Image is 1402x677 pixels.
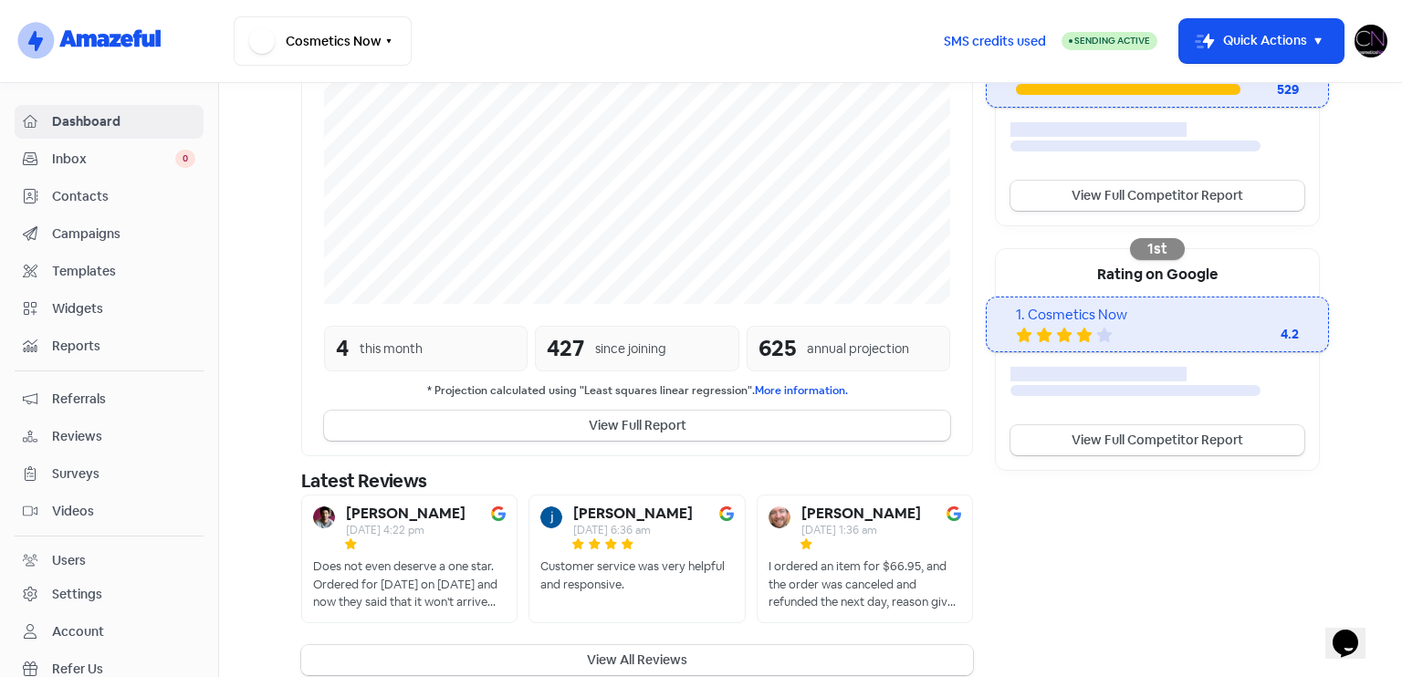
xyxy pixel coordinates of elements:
img: Avatar [540,506,562,528]
div: Does not even deserve a one star. Ordered for [DATE] on [DATE] and now they said that it won't ar... [313,557,506,611]
span: Videos [52,502,195,521]
span: Contacts [52,187,195,206]
div: [DATE] 4:22 pm [346,525,466,536]
img: Image [491,506,506,521]
iframe: chat widget [1325,604,1384,659]
button: Quick Actions [1179,19,1344,63]
div: Settings [52,585,102,604]
a: Users [15,544,204,578]
div: 529 [1240,80,1299,99]
a: Referrals [15,382,204,416]
small: * Projection calculated using "Least squares linear regression". [324,382,950,400]
img: Image [719,506,734,521]
div: Latest Reviews [301,467,973,495]
a: Sending Active [1062,30,1157,52]
div: this month [360,339,423,359]
span: 0 [175,150,195,168]
a: Dashboard [15,105,204,139]
div: 427 [547,332,584,365]
div: Customer service was very helpful and responsive. [540,557,733,593]
span: Reviews [52,427,195,446]
div: Account [52,622,104,641]
img: Image [947,506,961,521]
span: Templates [52,262,195,281]
a: View Full Competitor Report [1010,181,1304,211]
div: 4.2 [1226,325,1299,344]
button: View Full Report [324,411,950,441]
span: Referrals [52,390,195,409]
div: 1st [1130,238,1185,260]
span: Sending Active [1074,35,1150,47]
a: Surveys [15,457,204,491]
a: Reviews [15,420,204,453]
a: Campaigns [15,217,204,251]
span: Inbox [52,150,175,169]
button: Cosmetics Now [234,16,412,66]
div: since joining [595,339,666,359]
div: Users [52,551,86,570]
a: Contacts [15,180,204,214]
span: Widgets [52,299,195,318]
a: Account [15,615,204,649]
div: annual projection [807,339,909,359]
div: Rating on Google [996,249,1319,297]
a: Settings [15,578,204,611]
a: Inbox 0 [15,142,204,176]
b: [PERSON_NAME] [346,506,466,521]
a: View Full Competitor Report [1010,425,1304,455]
img: Avatar [313,506,335,528]
div: I ordered an item for $66.95, and the order was canceled and refunded the next day, reason given ... [769,557,961,611]
span: Reports [52,337,195,356]
a: SMS credits used [928,30,1062,49]
a: Videos [15,495,204,528]
b: [PERSON_NAME] [573,506,693,521]
b: [PERSON_NAME] [801,506,921,521]
img: Avatar [769,506,790,528]
a: More information. [755,383,848,398]
div: [DATE] 6:36 am [573,525,693,536]
div: 1. Cosmetics Now [1016,305,1298,326]
span: Surveys [52,464,195,484]
button: View All Reviews [301,645,973,675]
a: Widgets [15,292,204,326]
div: 625 [759,332,796,365]
a: Reports [15,329,204,363]
div: [DATE] 1:36 am [801,525,921,536]
div: 4 [336,332,349,365]
a: Templates [15,255,204,288]
span: SMS credits used [944,32,1046,51]
span: Dashboard [52,112,195,131]
span: Campaigns [52,224,195,244]
img: User [1355,25,1387,57]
